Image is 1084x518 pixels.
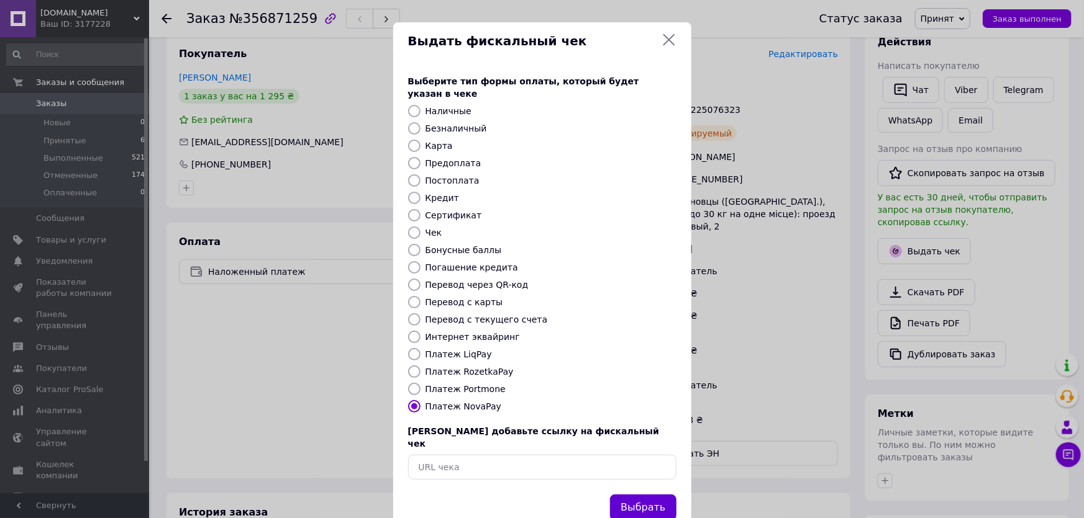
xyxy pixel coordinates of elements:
[426,367,514,377] label: Платеж RozetkaPay
[408,32,657,50] span: Выдать фискальный чек
[408,76,639,99] span: Выберите тип формы оплаты, который будет указан в чеке
[426,193,459,203] label: Кредит
[426,123,487,133] label: Безналичный
[426,384,506,394] label: Платеж Portmone
[426,106,471,116] label: Наличные
[426,245,502,255] label: Бонусные баллы
[426,401,501,411] label: Платеж NovaPay
[426,176,480,185] label: Постоплата
[426,141,453,151] label: Карта
[426,210,482,220] label: Сертификат
[426,349,492,359] label: Платеж LiqPay
[426,315,548,324] label: Перевод с текущего счета
[426,297,503,307] label: Перевод с карты
[426,262,518,272] label: Погашение кредита
[426,332,520,342] label: Интернет эквайринг
[426,280,529,290] label: Перевод через QR-код
[426,228,442,238] label: Чек
[426,158,481,168] label: Предоплата
[408,426,660,449] span: [PERSON_NAME] добавьте ссылку на фискальный чек
[408,455,676,480] input: URL чека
